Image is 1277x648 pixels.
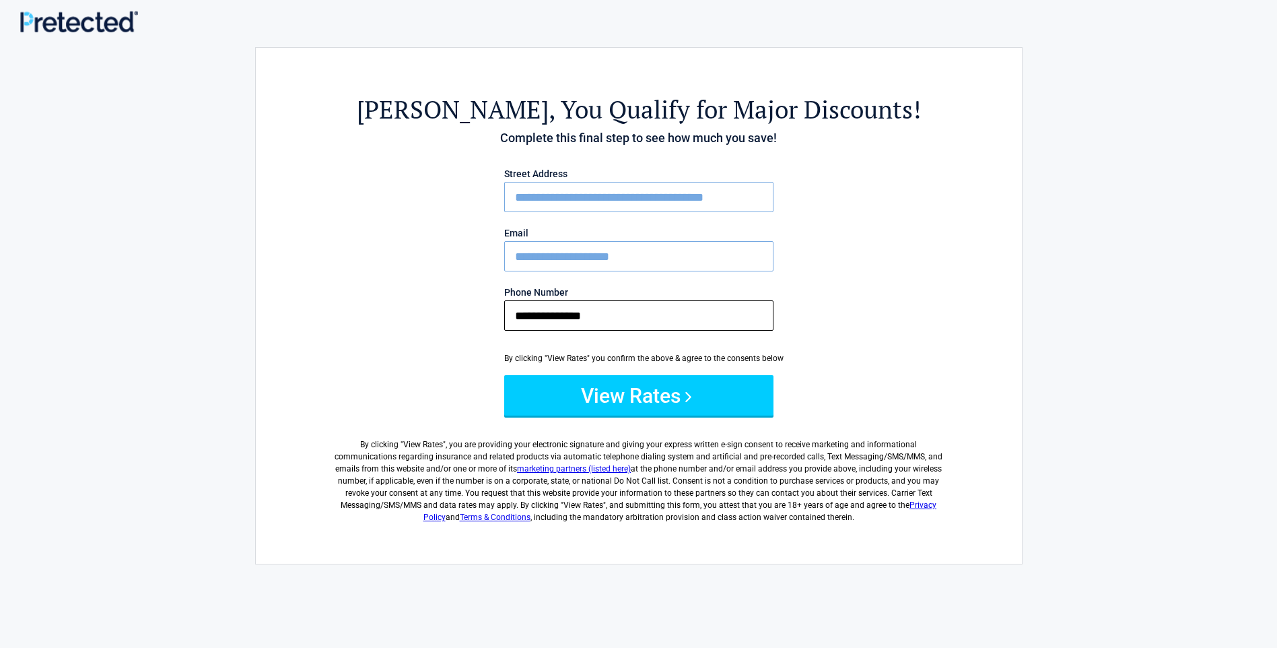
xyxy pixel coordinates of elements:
[504,228,773,238] label: Email
[504,288,773,297] label: Phone Number
[517,464,631,474] a: marketing partners (listed here)
[330,93,948,126] h2: , You Qualify for Major Discounts!
[403,440,443,449] span: View Rates
[20,11,138,32] img: Main Logo
[504,352,773,364] div: By clicking "View Rates" you confirm the above & agree to the consents below
[460,513,530,522] a: Terms & Conditions
[330,129,948,147] h4: Complete this final step to see how much you save!
[504,169,773,179] label: Street Address
[330,428,948,523] label: By clicking " ", you are providing your electronic signature and giving your express written e-si...
[357,93,549,126] span: [PERSON_NAME]
[504,375,773,416] button: View Rates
